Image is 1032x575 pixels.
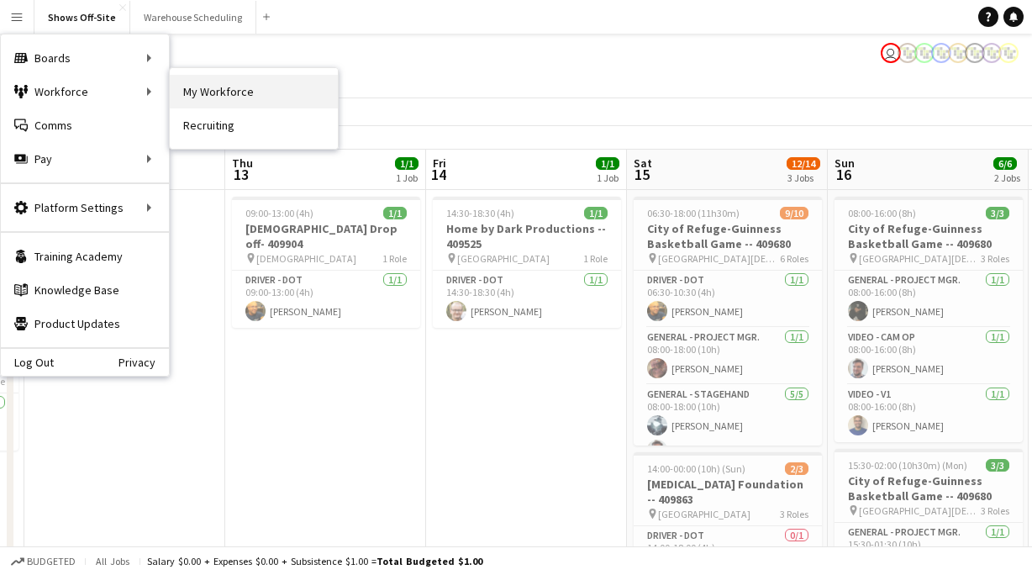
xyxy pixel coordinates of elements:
[147,555,482,567] div: Salary $0.00 + Expenses $0.00 + Subsistence $1.00 =
[780,508,808,520] span: 3 Roles
[596,157,619,170] span: 1/1
[647,462,745,475] span: 14:00-00:00 (10h) (Sun)
[395,157,419,170] span: 1/1
[433,271,621,328] app-card-role: Driver - DOT1/114:30-18:30 (4h)[PERSON_NAME]
[835,385,1023,442] app-card-role: Video - V11/108:00-16:00 (8h)[PERSON_NAME]
[1,240,169,273] a: Training Academy
[634,477,822,507] h3: [MEDICAL_DATA] Foundation -- 409863
[1,108,169,142] a: Comms
[994,171,1020,184] div: 2 Jobs
[835,271,1023,328] app-card-role: General - Project Mgr.1/108:00-16:00 (8h)[PERSON_NAME]
[446,207,514,219] span: 14:30-18:30 (4h)
[1,41,169,75] div: Boards
[8,552,78,571] button: Budgeted
[232,156,253,171] span: Thu
[229,165,253,184] span: 13
[1,142,169,176] div: Pay
[382,252,407,265] span: 1 Role
[634,156,652,171] span: Sat
[232,197,420,328] app-job-card: 09:00-13:00 (4h)1/1[DEMOGRAPHIC_DATA] Drop off- 409904 [DEMOGRAPHIC_DATA]1 RoleDriver - DOT1/109:...
[848,459,967,472] span: 15:30-02:00 (10h30m) (Mon)
[982,43,1002,63] app-user-avatar: Labor Coordinator
[130,1,256,34] button: Warehouse Scheduling
[34,1,130,34] button: Shows Off-Site
[780,252,808,265] span: 6 Roles
[780,207,808,219] span: 9/10
[859,504,981,517] span: [GEOGRAPHIC_DATA][DEMOGRAPHIC_DATA]
[835,221,1023,251] h3: City of Refuge-Guinness Basketball Game -- 409680
[457,252,550,265] span: [GEOGRAPHIC_DATA]
[396,171,418,184] div: 1 Job
[92,555,133,567] span: All jobs
[647,207,740,219] span: 06:30-18:00 (11h30m)
[835,473,1023,504] h3: City of Refuge-Guinness Basketball Game -- 409680
[634,221,822,251] h3: City of Refuge-Guinness Basketball Game -- 409680
[433,221,621,251] h3: Home by Dark Productions -- 409525
[383,207,407,219] span: 1/1
[965,43,985,63] app-user-avatar: Labor Coordinator
[1,191,169,224] div: Platform Settings
[1,356,54,369] a: Log Out
[634,197,822,446] app-job-card: 06:30-18:00 (11h30m)9/10City of Refuge-Guinness Basketball Game -- 409680 [GEOGRAPHIC_DATA][DEMOG...
[914,43,935,63] app-user-avatar: Labor Coordinator
[948,43,968,63] app-user-avatar: Labor Coordinator
[433,156,446,171] span: Fri
[597,171,619,184] div: 1 Job
[848,207,916,219] span: 08:00-16:00 (8h)
[631,165,652,184] span: 15
[658,508,750,520] span: [GEOGRAPHIC_DATA]
[376,555,482,567] span: Total Budgeted $1.00
[832,165,855,184] span: 16
[835,156,855,171] span: Sun
[787,157,820,170] span: 12/14
[787,171,819,184] div: 3 Jobs
[232,271,420,328] app-card-role: Driver - DOT1/109:00-13:00 (4h)[PERSON_NAME]
[986,207,1009,219] span: 3/3
[232,221,420,251] h3: [DEMOGRAPHIC_DATA] Drop off- 409904
[835,328,1023,385] app-card-role: Video - Cam Op1/108:00-16:00 (8h)[PERSON_NAME]
[256,252,356,265] span: [DEMOGRAPHIC_DATA]
[1,307,169,340] a: Product Updates
[1,75,169,108] div: Workforce
[245,207,313,219] span: 09:00-13:00 (4h)
[634,385,822,540] app-card-role: General - Stagehand5/508:00-18:00 (10h)[PERSON_NAME][PERSON_NAME]
[170,75,338,108] a: My Workforce
[430,165,446,184] span: 14
[981,252,1009,265] span: 3 Roles
[634,271,822,328] app-card-role: Driver - DOT1/106:30-10:30 (4h)[PERSON_NAME]
[170,108,338,142] a: Recruiting
[433,197,621,328] app-job-card: 14:30-18:30 (4h)1/1Home by Dark Productions -- 409525 [GEOGRAPHIC_DATA]1 RoleDriver - DOT1/114:30...
[27,556,76,567] span: Budgeted
[931,43,951,63] app-user-avatar: Labor Coordinator
[583,252,608,265] span: 1 Role
[981,504,1009,517] span: 3 Roles
[881,43,901,63] app-user-avatar: Toryn Tamborello
[898,43,918,63] app-user-avatar: Labor Coordinator
[658,252,780,265] span: [GEOGRAPHIC_DATA][DEMOGRAPHIC_DATA]
[118,356,169,369] a: Privacy
[634,328,822,385] app-card-role: General - Project Mgr.1/108:00-18:00 (10h)[PERSON_NAME]
[998,43,1019,63] app-user-avatar: Labor Coordinator
[993,157,1017,170] span: 6/6
[986,459,1009,472] span: 3/3
[859,252,981,265] span: [GEOGRAPHIC_DATA][DEMOGRAPHIC_DATA]
[835,197,1023,442] app-job-card: 08:00-16:00 (8h)3/3City of Refuge-Guinness Basketball Game -- 409680 [GEOGRAPHIC_DATA][DEMOGRAPHI...
[1,273,169,307] a: Knowledge Base
[584,207,608,219] span: 1/1
[785,462,808,475] span: 2/3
